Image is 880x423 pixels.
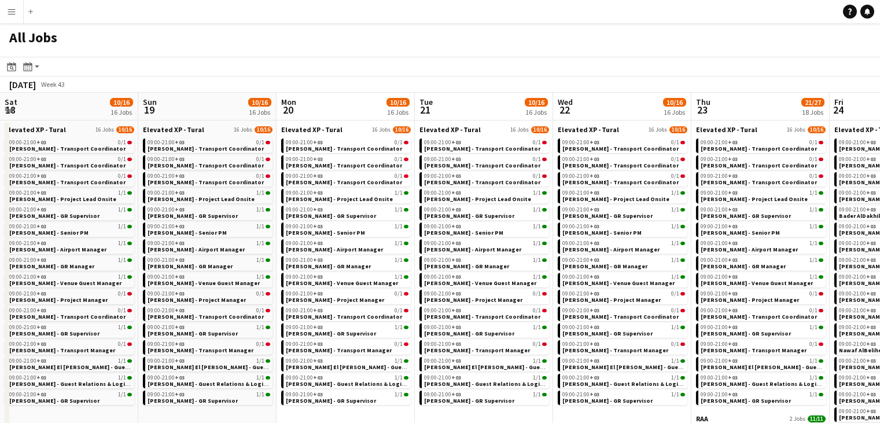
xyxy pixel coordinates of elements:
[562,262,647,270] span: Giuseppe Fontani - GR Manager
[787,126,805,133] span: 16 Jobs
[701,172,823,185] a: 09:00-21:00+030/1[PERSON_NAME] - Transport Coordinator
[9,262,94,270] span: Giuseppe Fontani - GR Manager
[590,155,599,163] span: +03
[175,155,185,163] span: +03
[148,273,270,286] a: 09:00-21:00+031/1[PERSON_NAME] - Venue Guest Manager
[256,224,264,229] span: 1/1
[424,273,547,286] a: 09:00-21:00+031/1[PERSON_NAME] - Venue Guest Manager
[286,190,323,196] span: 09:00-21:00
[839,140,876,145] span: 09:00-21:00
[590,273,599,280] span: +03
[809,140,818,145] span: 0/1
[728,189,738,196] span: +03
[728,138,738,146] span: +03
[424,224,461,229] span: 09:00-21:00
[148,173,185,179] span: 09:00-21:00
[256,156,264,162] span: 0/1
[701,207,738,213] span: 09:00-21:00
[256,140,264,145] span: 0/1
[148,195,255,203] span: Aysel Ahmadova - Project Lead Onsite
[148,239,270,253] a: 09:00-21:00+031/1[PERSON_NAME] - Airport Manager
[590,223,599,230] span: +03
[313,189,323,196] span: +03
[649,126,667,133] span: 16 Jobs
[701,178,817,186] span: Abed Hejazi - Transport Coordinator
[256,257,264,263] span: 1/1
[148,207,185,213] span: 09:00-21:00
[118,156,126,162] span: 0/1
[701,173,738,179] span: 09:00-21:00
[728,223,738,230] span: +03
[590,239,599,247] span: +03
[5,125,66,134] span: Elevated XP - Tural
[866,206,876,213] span: +03
[424,229,503,236] span: Diana Fazlitdinova - Senior PM
[9,178,126,186] span: Abed Hejazi - Transport Coordinator
[9,189,132,202] a: 09:00-21:00+031/1[PERSON_NAME] - Project Lead Onsite
[839,156,876,162] span: 09:00-21:00
[36,223,46,230] span: +03
[148,240,185,246] span: 09:00-21:00
[701,138,823,152] a: 09:00-21:00+030/1[PERSON_NAME] - Transport Coordinator
[175,206,185,213] span: +03
[175,138,185,146] span: +03
[281,125,411,134] a: Elevated XP - Tural16 Jobs10/16
[286,246,383,253] span: Ghadi Othman - Airport Manager
[839,224,876,229] span: 09:00-21:00
[5,125,134,407] div: Elevated XP - Tural16 Jobs10/1609:00-21:00+030/1[PERSON_NAME] - Transport Coordinator09:00-21:00+...
[562,156,599,162] span: 09:00-21:00
[866,256,876,264] span: +03
[9,156,46,162] span: 09:00-21:00
[286,173,323,179] span: 09:00-21:00
[9,240,46,246] span: 09:00-21:00
[148,172,270,185] a: 09:00-21:00+030/1[PERSON_NAME] - Transport Coordinator
[533,190,541,196] span: 1/1
[701,229,780,236] span: Diana Fazlitdinova - Senior PM
[286,178,402,186] span: Abed Hejazi - Transport Coordinator
[175,189,185,196] span: +03
[590,206,599,213] span: +03
[286,206,408,219] a: 09:00-21:00+031/1[PERSON_NAME] - GR Supervisor
[562,229,642,236] span: Diana Fazlitdinova - Senior PM
[118,190,126,196] span: 1/1
[395,207,403,213] span: 1/1
[281,125,411,407] div: Elevated XP - Tural16 Jobs10/1609:00-21:00+030/1[PERSON_NAME] - Transport Coordinator09:00-21:00+...
[118,257,126,263] span: 1/1
[728,256,738,264] span: +03
[562,178,679,186] span: Abed Hejazi - Transport Coordinator
[701,155,823,169] a: 09:00-21:00+030/1[PERSON_NAME] - Transport Coordinator
[809,207,818,213] span: 1/1
[562,138,685,152] a: 09:00-21:00+030/1[PERSON_NAME] - Transport Coordinator
[701,195,808,203] span: Aysel Ahmadova - Project Lead Onsite
[671,156,679,162] span: 0/1
[531,126,549,133] span: 10/16
[256,173,264,179] span: 0/1
[286,162,402,169] span: Abdulelah Babqi - Transport Coordinator
[286,195,393,203] span: Aysel Ahmadova - Project Lead Onsite
[424,156,461,162] span: 09:00-21:00
[839,240,876,246] span: 09:00-21:00
[424,212,514,220] span: Basim Aqil - GR Supervisor
[701,224,738,229] span: 09:00-21:00
[286,212,376,220] span: Basim Aqil - GR Supervisor
[9,190,46,196] span: 09:00-21:00
[424,207,461,213] span: 09:00-21:00
[701,140,738,145] span: 09:00-21:00
[701,212,791,220] span: Basim Aqil - GR Supervisor
[424,256,547,269] a: 09:00-21:00+031/1[PERSON_NAME] - GR Manager
[590,172,599,180] span: +03
[9,155,132,169] a: 09:00-21:00+030/1[PERSON_NAME] - Transport Coordinator
[533,207,541,213] span: 1/1
[148,162,264,169] span: Abdulelah Babqi - Transport Coordinator
[533,140,541,145] span: 0/1
[118,140,126,145] span: 0/1
[424,162,540,169] span: Abdulelah Babqi - Transport Coordinator
[313,138,323,146] span: +03
[701,206,823,219] a: 09:00-21:00+031/1[PERSON_NAME] - GR Supervisor
[424,240,461,246] span: 09:00-21:00
[809,156,818,162] span: 0/1
[175,273,185,280] span: +03
[701,256,823,269] a: 09:00-21:00+031/1[PERSON_NAME] - GR Manager
[533,224,541,229] span: 1/1
[395,140,403,145] span: 0/1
